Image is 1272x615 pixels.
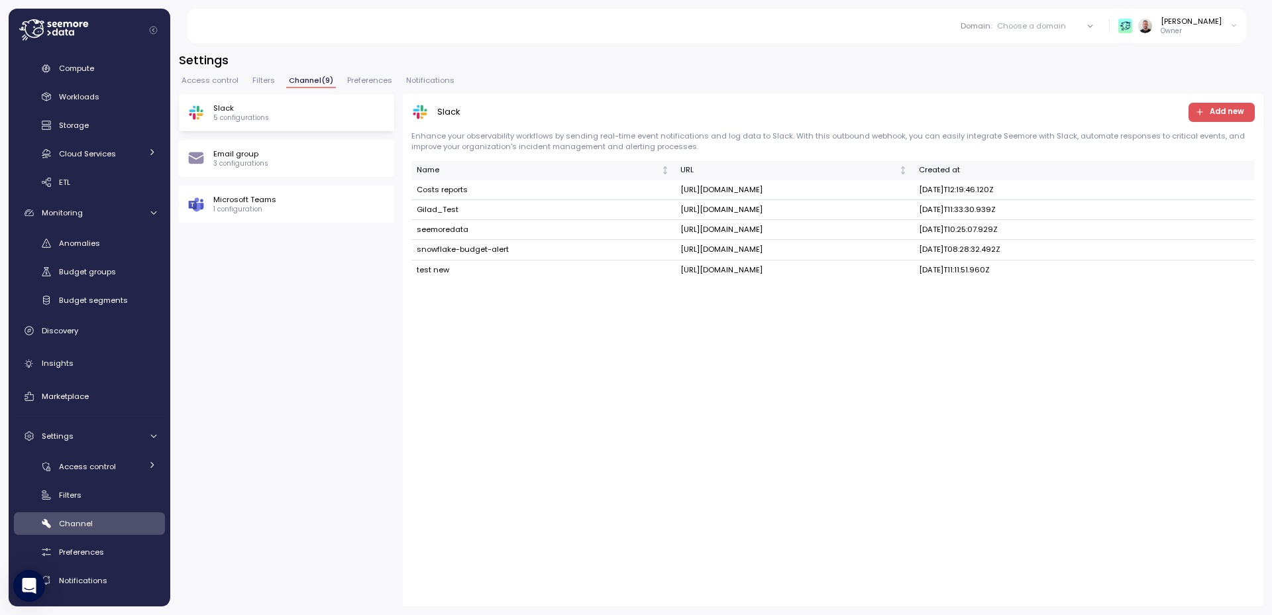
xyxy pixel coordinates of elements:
[59,63,94,74] span: Compute
[42,325,78,336] span: Discovery
[914,220,1150,240] td: [DATE]T10:25:07.929Z
[1189,103,1255,122] button: Add new
[59,177,70,188] span: ETL
[14,541,165,563] a: Preferences
[59,238,100,249] span: Anomalies
[411,180,675,200] td: Costs reports
[59,91,99,102] span: Workloads
[213,194,276,205] p: Microsoft Teams
[14,351,165,377] a: Insights
[14,456,165,478] a: Access control
[213,159,268,168] p: 3 configurations
[14,199,165,226] a: Monitoring
[14,261,165,283] a: Budget groups
[675,220,914,240] td: [URL][DOMAIN_NAME]
[59,490,81,500] span: Filters
[14,233,165,254] a: Anomalies
[14,171,165,193] a: ETL
[42,358,74,368] span: Insights
[14,58,165,80] a: Compute
[252,77,275,84] span: Filters
[914,240,1150,260] td: [DATE]T08:28:32.492Z
[59,148,116,159] span: Cloud Services
[680,164,897,176] div: URL
[14,86,165,108] a: Workloads
[13,570,45,602] div: Open Intercom Messenger
[1138,19,1152,32] img: ACg8ocLvvornSZte8hykj4Ql_Uo4KADYwCbdhP6l2wzgeKKnI41QWxw=s96-c
[42,391,89,402] span: Marketplace
[213,113,269,123] p: 5 configurations
[145,25,162,35] button: Collapse navigation
[417,164,659,176] div: Name
[347,77,392,84] span: Preferences
[179,52,1263,68] h3: Settings
[59,575,107,586] span: Notifications
[213,148,268,159] p: Email group
[289,77,333,84] span: Channel ( 9 )
[1161,27,1222,36] p: Owner
[42,431,74,441] span: Settings
[14,115,165,137] a: Storage
[14,423,165,449] a: Settings
[914,180,1150,200] td: [DATE]T12:19:46.120Z
[411,260,675,280] td: test new
[661,166,670,175] div: Not sorted
[1161,16,1222,27] div: [PERSON_NAME]
[59,547,104,557] span: Preferences
[213,205,276,214] p: 1 configuration
[14,484,165,506] a: Filters
[675,200,914,220] td: [URL][DOMAIN_NAME]
[59,295,128,306] span: Budget segments
[14,569,165,591] a: Notifications
[406,77,454,84] span: Notifications
[1118,19,1132,32] img: 65f98ecb31a39d60f1f315eb.PNG
[914,200,1150,220] td: [DATE]T11:33:30.939Z
[14,383,165,410] a: Marketplace
[675,260,914,280] td: [URL][DOMAIN_NAME]
[59,120,89,131] span: Storage
[961,21,992,31] p: Domain :
[411,161,675,180] th: NameNot sorted
[14,289,165,311] a: Budget segments
[213,103,269,113] p: Slack
[997,21,1066,31] div: Choose a domain
[59,266,116,277] span: Budget groups
[411,220,675,240] td: seemoredata
[675,240,914,260] td: [URL][DOMAIN_NAME]
[59,518,93,529] span: Channel
[411,200,675,220] td: Gilad_Test
[14,317,165,344] a: Discovery
[411,131,1255,152] p: Enhance your observability workflows by sending real-time event notifications and log data to Sla...
[898,166,908,175] div: Not sorted
[675,180,914,200] td: [URL][DOMAIN_NAME]
[437,105,460,119] p: Slack
[42,207,83,218] span: Monitoring
[411,240,675,260] td: snowflake-budget-alert
[182,77,238,84] span: Access control
[14,142,165,164] a: Cloud Services
[59,461,116,472] span: Access control
[914,260,1150,280] td: [DATE]T11:11:51.960Z
[14,512,165,534] a: Channel
[919,164,1145,176] div: Created at
[675,161,914,180] th: URLNot sorted
[1210,103,1244,121] span: Add new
